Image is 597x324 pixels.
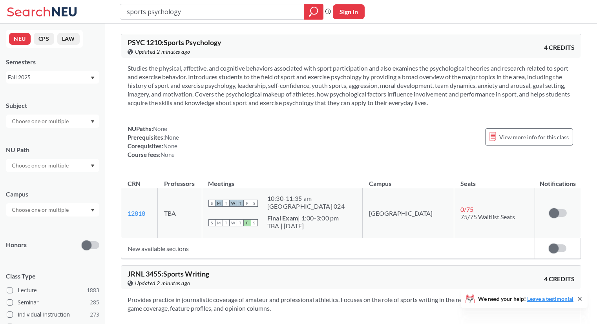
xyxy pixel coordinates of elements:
input: Choose one or multiple [8,161,74,170]
div: Fall 2025 [8,73,90,82]
button: Sign In [333,4,365,19]
div: Dropdown arrow [6,203,99,217]
span: 285 [90,298,99,307]
div: NUPaths: Prerequisites: Corequisites: Course fees: [128,124,179,159]
span: None [153,125,167,132]
svg: Dropdown arrow [91,76,95,80]
span: T [223,219,230,226]
span: 75/75 Waitlist Seats [460,213,515,220]
span: Updated 2 minutes ago [135,279,190,288]
a: Leave a testimonial [527,295,573,302]
div: Dropdown arrow [6,159,99,172]
th: Campus [363,171,454,188]
span: M [215,219,223,226]
b: Final Exam [267,214,298,222]
span: S [251,219,258,226]
span: W [230,200,237,207]
span: S [208,219,215,226]
p: Honors [6,240,27,249]
div: | 1:00-3:00 pm [267,214,339,222]
div: Fall 2025Dropdown arrow [6,71,99,84]
input: Choose one or multiple [8,205,74,215]
th: Notifications [535,171,581,188]
section: Studies the physical, affective, and cognitive behaviors associated with sport participation and ... [128,64,575,107]
span: None [163,142,177,149]
td: New available sections [121,238,535,259]
td: TBA [158,188,202,238]
th: Meetings [202,171,363,188]
div: Campus [6,190,99,198]
input: Class, professor, course number, "phrase" [126,5,298,18]
span: We need your help! [478,296,573,302]
label: Individual Instruction [7,309,99,320]
span: None [161,151,175,158]
a: 12818 [128,209,145,217]
div: TBA | [DATE] [267,222,339,230]
div: CRN [128,179,141,188]
span: None [165,134,179,141]
div: NU Path [6,146,99,154]
span: T [223,200,230,207]
svg: Dropdown arrow [91,209,95,212]
span: 273 [90,310,99,319]
div: Subject [6,101,99,110]
button: LAW [57,33,80,45]
span: PSYC 1210 : Sports Psychology [128,38,221,47]
span: JRNL 3455 : Sports Writing [128,269,209,278]
section: Provides practice in journalistic coverage of amateur and professional athletics. Focuses on the ... [128,295,575,313]
svg: Dropdown arrow [91,120,95,123]
td: [GEOGRAPHIC_DATA] [363,188,454,238]
span: T [237,200,244,207]
span: View more info for this class [499,132,569,142]
span: S [251,200,258,207]
div: Dropdown arrow [6,115,99,128]
svg: Dropdown arrow [91,164,95,167]
span: W [230,219,237,226]
th: Seats [454,171,535,188]
span: F [244,200,251,207]
span: 1883 [87,286,99,295]
button: NEU [9,33,31,45]
th: Professors [158,171,202,188]
span: 4 CREDITS [544,43,575,52]
span: 0 / 75 [460,206,473,213]
button: CPS [34,33,54,45]
svg: magnifying glass [309,6,318,17]
label: Lecture [7,285,99,295]
span: M [215,200,223,207]
div: 10:30 - 11:35 am [267,195,345,202]
span: 4 CREDITS [544,275,575,283]
span: Class Type [6,272,99,280]
div: magnifying glass [304,4,323,20]
span: S [208,200,215,207]
span: T [237,219,244,226]
div: [GEOGRAPHIC_DATA] 024 [267,202,345,210]
input: Choose one or multiple [8,116,74,126]
label: Seminar [7,297,99,308]
div: Semesters [6,58,99,66]
span: Updated 2 minutes ago [135,47,190,56]
span: F [244,219,251,226]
